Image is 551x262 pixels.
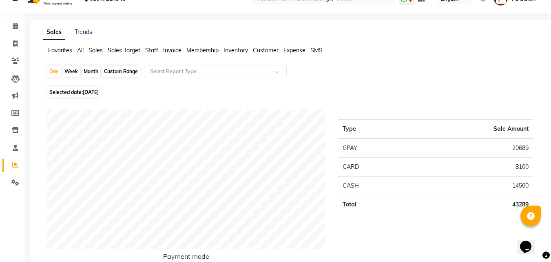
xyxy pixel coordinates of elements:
span: Invoice [163,47,181,54]
td: CASH [338,177,410,195]
td: 20689 [410,139,533,158]
a: Sales [43,25,65,40]
td: GPAY [338,139,410,158]
span: Sales [89,47,103,54]
th: Type [338,120,410,139]
div: Day [47,66,61,77]
span: Favorites [48,47,72,54]
span: SMS [310,47,323,54]
span: Selected date: [47,87,101,97]
span: All [77,47,84,54]
span: Expense [283,47,305,54]
span: [DATE] [83,89,99,95]
span: Staff [145,47,158,54]
td: 14500 [410,177,533,195]
span: Membership [186,47,219,54]
div: Month [82,66,100,77]
span: Inventory [223,47,248,54]
td: 8100 [410,158,533,177]
td: 43289 [410,195,533,214]
div: Week [62,66,80,77]
td: CARD [338,158,410,177]
span: Customer [253,47,279,54]
iframe: chat widget [517,229,543,254]
a: Trends [75,28,92,36]
span: Sales Target [108,47,140,54]
div: Custom Range [102,66,140,77]
th: Sale Amount [410,120,533,139]
td: Total [338,195,410,214]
